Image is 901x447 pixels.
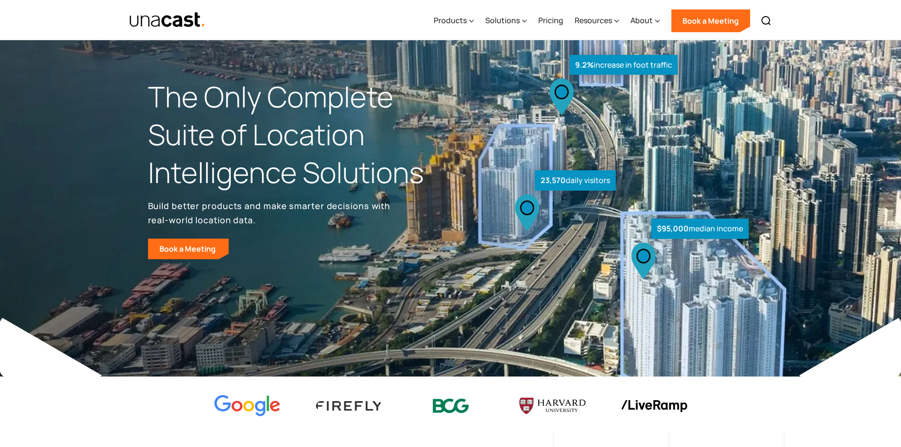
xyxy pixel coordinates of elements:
img: Search icon [761,15,772,26]
img: BCG logo [418,393,484,420]
div: Solutions [485,15,520,26]
div: About [630,1,660,40]
strong: 9.2% [575,60,594,70]
strong: $95,000 [657,223,689,234]
div: daily visitors [535,170,616,191]
img: Google logo Color [214,395,280,417]
strong: 23,570 [541,175,566,185]
p: Build better products and make smarter decisions with real-world location data. [148,199,394,227]
img: liveramp logo [621,400,687,412]
div: Resources [575,15,612,26]
div: median income [651,219,749,239]
img: Unacast text logo [129,12,206,28]
div: Products [434,1,474,40]
img: Firefly Advertising logo [316,401,382,410]
div: About [630,15,653,26]
div: Resources [575,1,619,40]
div: increase in foot traffic [569,55,678,75]
a: Pricing [538,1,563,40]
h1: The Only Complete Suite of Location Intelligence Solutions [148,78,451,191]
img: Harvard U logo [519,394,586,417]
a: Book a Meeting [148,238,229,259]
a: Book a Meeting [671,9,750,32]
div: Products [434,15,467,26]
a: home [129,12,206,28]
div: Solutions [485,1,527,40]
